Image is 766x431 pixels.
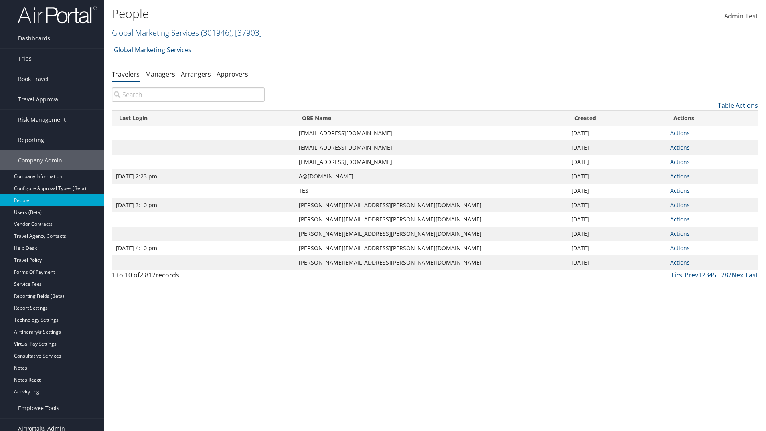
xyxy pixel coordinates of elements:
[112,87,265,102] input: Search
[567,111,666,126] th: Created: activate to sort column ascending
[295,255,568,270] td: [PERSON_NAME][EMAIL_ADDRESS][PERSON_NAME][DOMAIN_NAME]
[18,110,66,130] span: Risk Management
[567,198,666,212] td: [DATE]
[670,172,690,180] a: Actions
[685,271,698,279] a: Prev
[567,169,666,184] td: [DATE]
[18,150,62,170] span: Company Admin
[713,271,716,279] a: 5
[721,271,732,279] a: 282
[145,70,175,79] a: Managers
[18,5,97,24] img: airportal-logo.png
[112,27,262,38] a: Global Marketing Services
[670,158,690,166] a: Actions
[567,212,666,227] td: [DATE]
[295,169,568,184] td: A@[DOMAIN_NAME]
[716,271,721,279] span: …
[718,101,758,110] a: Table Actions
[140,271,156,279] span: 2,812
[112,241,295,255] td: [DATE] 4:10 pm
[702,271,705,279] a: 2
[666,111,758,126] th: Actions
[295,212,568,227] td: [PERSON_NAME][EMAIL_ADDRESS][PERSON_NAME][DOMAIN_NAME]
[18,49,32,69] span: Trips
[114,42,191,58] a: Global Marketing Services
[567,255,666,270] td: [DATE]
[295,155,568,169] td: [EMAIL_ADDRESS][DOMAIN_NAME]
[217,70,248,79] a: Approvers
[18,130,44,150] span: Reporting
[567,126,666,140] td: [DATE]
[295,140,568,155] td: [EMAIL_ADDRESS][DOMAIN_NAME]
[670,215,690,223] a: Actions
[295,126,568,140] td: [EMAIL_ADDRESS][DOMAIN_NAME]
[567,227,666,241] td: [DATE]
[201,27,231,38] span: ( 301946 )
[231,27,262,38] span: , [ 37903 ]
[181,70,211,79] a: Arrangers
[567,241,666,255] td: [DATE]
[732,271,746,279] a: Next
[671,271,685,279] a: First
[112,169,295,184] td: [DATE] 2:23 pm
[670,230,690,237] a: Actions
[709,271,713,279] a: 4
[705,271,709,279] a: 3
[724,12,758,20] span: Admin Test
[295,227,568,241] td: [PERSON_NAME][EMAIL_ADDRESS][PERSON_NAME][DOMAIN_NAME]
[18,28,50,48] span: Dashboards
[295,184,568,198] td: TEST
[746,271,758,279] a: Last
[698,271,702,279] a: 1
[295,198,568,212] td: [PERSON_NAME][EMAIL_ADDRESS][PERSON_NAME][DOMAIN_NAME]
[18,69,49,89] span: Book Travel
[670,259,690,266] a: Actions
[18,398,59,418] span: Employee Tools
[295,111,568,126] th: OBE Name: activate to sort column ascending
[295,241,568,255] td: [PERSON_NAME][EMAIL_ADDRESS][PERSON_NAME][DOMAIN_NAME]
[567,184,666,198] td: [DATE]
[670,187,690,194] a: Actions
[670,129,690,137] a: Actions
[670,144,690,151] a: Actions
[670,244,690,252] a: Actions
[112,70,140,79] a: Travelers
[112,198,295,212] td: [DATE] 3:10 pm
[567,140,666,155] td: [DATE]
[670,201,690,209] a: Actions
[112,5,543,22] h1: People
[112,270,265,284] div: 1 to 10 of records
[18,89,60,109] span: Travel Approval
[567,155,666,169] td: [DATE]
[112,111,295,126] th: Last Login: activate to sort column ascending
[724,4,758,29] a: Admin Test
